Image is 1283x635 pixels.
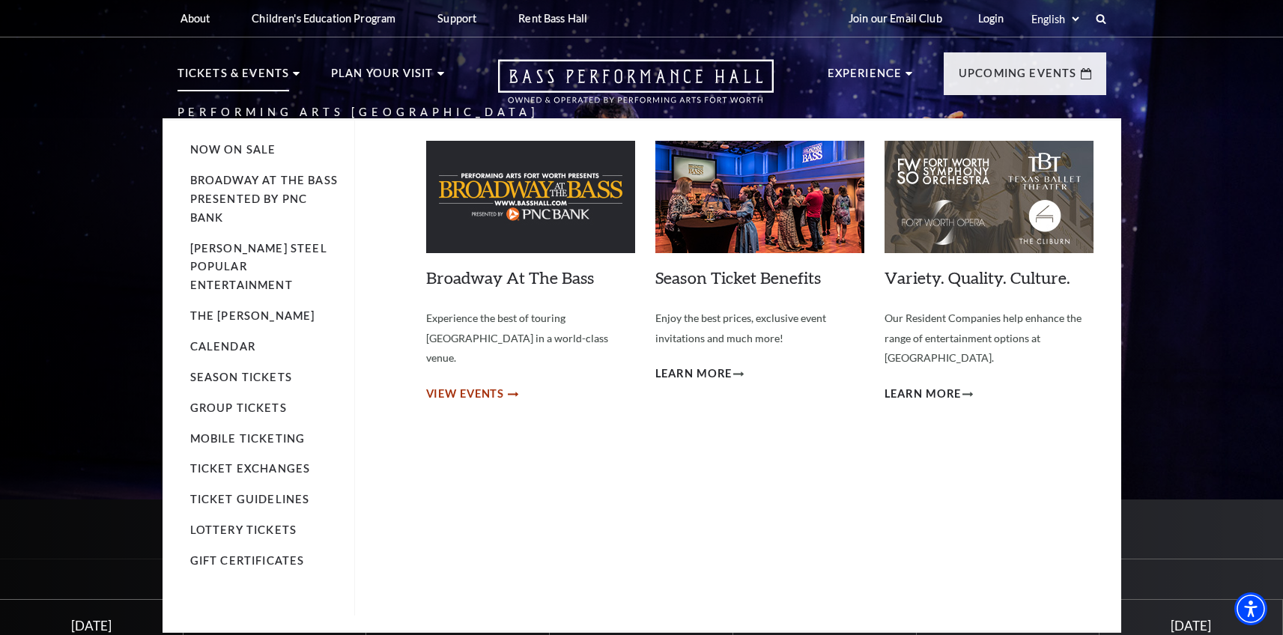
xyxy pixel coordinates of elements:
a: [PERSON_NAME] Steel Popular Entertainment [190,242,327,292]
a: Season Tickets [190,371,292,383]
div: Accessibility Menu [1234,592,1267,625]
a: Ticket Guidelines [190,493,310,505]
span: Learn More [885,385,962,404]
a: Season Ticket Benefits [655,267,821,288]
p: Support [437,12,476,25]
p: Plan Your Visit [331,64,434,91]
div: [DATE] [18,618,165,634]
p: Enjoy the best prices, exclusive event invitations and much more! [655,309,864,348]
img: Broadway At The Bass [426,141,635,253]
a: Mobile Ticketing [190,432,306,445]
p: Upcoming Events [959,64,1077,91]
p: Our Resident Companies help enhance the range of entertainment options at [GEOGRAPHIC_DATA]. [885,309,1094,368]
a: Lottery Tickets [190,523,297,536]
a: Learn More Season Ticket Benefits [655,365,744,383]
p: Experience [828,64,903,91]
a: View Events [426,385,517,404]
a: Calendar [190,340,255,353]
p: Tickets & Events [178,64,290,91]
div: [DATE] [1117,618,1264,634]
a: Variety. Quality. Culture. [885,267,1070,288]
a: Group Tickets [190,401,287,414]
a: Gift Certificates [190,554,305,567]
img: Variety. Quality. Culture. [885,141,1094,253]
p: Experience the best of touring [GEOGRAPHIC_DATA] in a world-class venue. [426,309,635,368]
p: Children's Education Program [252,12,395,25]
p: Rent Bass Hall [518,12,587,25]
img: Season Ticket Benefits [655,141,864,253]
a: Ticket Exchanges [190,462,311,475]
span: View Events [426,385,505,404]
a: Broadway At The Bass presented by PNC Bank [190,174,338,224]
a: The [PERSON_NAME] [190,309,315,322]
a: Open this option [444,59,828,118]
a: Now On Sale [190,143,276,156]
a: Broadway At The Bass [426,267,594,288]
span: Learn More [655,365,733,383]
p: About [181,12,210,25]
a: Learn More Variety. Quality. Culture. [885,385,974,404]
select: Select: [1028,12,1082,26]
